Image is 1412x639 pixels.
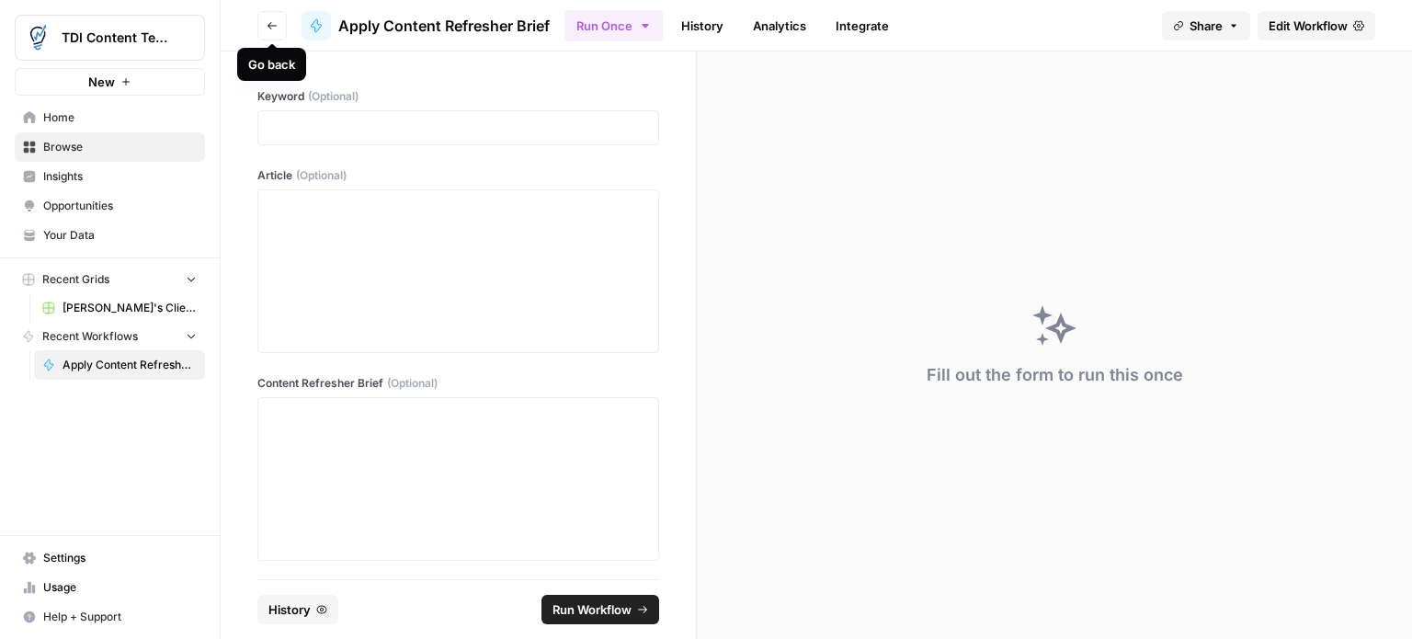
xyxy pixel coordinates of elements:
span: Help + Support [43,609,197,625]
span: Run Workflow [552,600,632,619]
a: Apply Content Refresher Brief [302,11,550,40]
span: Insights [43,168,197,185]
a: Settings [15,543,205,573]
span: Usage [43,579,197,596]
span: Recent Grids [42,271,109,288]
img: TDI Content Team Logo [21,21,54,54]
a: Opportunities [15,191,205,221]
span: (Optional) [387,375,438,392]
span: Settings [43,550,197,566]
a: Home [15,103,205,132]
a: Usage [15,573,205,602]
a: Your Data [15,221,205,250]
span: Recent Workflows [42,328,138,345]
span: (Optional) [308,88,359,105]
a: Edit Workflow [1258,11,1375,40]
a: Browse [15,132,205,162]
a: Insights [15,162,205,191]
span: Home [43,109,197,126]
a: History [670,11,734,40]
span: Your Data [43,227,197,244]
span: Edit Workflow [1269,17,1348,35]
a: Integrate [825,11,900,40]
a: Apply Content Refresher Brief [34,350,205,380]
span: History [268,600,311,619]
button: Run Workflow [541,595,659,624]
button: Recent Grids [15,266,205,293]
span: (Optional) [296,167,347,184]
button: Run Once [564,10,663,41]
button: New [15,68,205,96]
span: New [88,73,115,91]
div: Fill out the form to run this once [927,362,1183,388]
a: [PERSON_NAME]'s Clients - New Content [34,293,205,323]
div: Go back [248,55,295,74]
button: Recent Workflows [15,323,205,350]
button: Share [1162,11,1250,40]
button: History [257,595,338,624]
span: Share [1190,17,1223,35]
button: Help + Support [15,602,205,632]
span: Apply Content Refresher Brief [338,15,550,37]
label: Keyword [257,88,659,105]
button: Workspace: TDI Content Team [15,15,205,61]
label: Article [257,167,659,184]
span: Opportunities [43,198,197,214]
label: Content Refresher Brief [257,375,659,392]
span: Apply Content Refresher Brief [63,357,197,373]
span: [PERSON_NAME]'s Clients - New Content [63,300,197,316]
span: Browse [43,139,197,155]
a: Analytics [742,11,817,40]
span: TDI Content Team [62,29,173,47]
